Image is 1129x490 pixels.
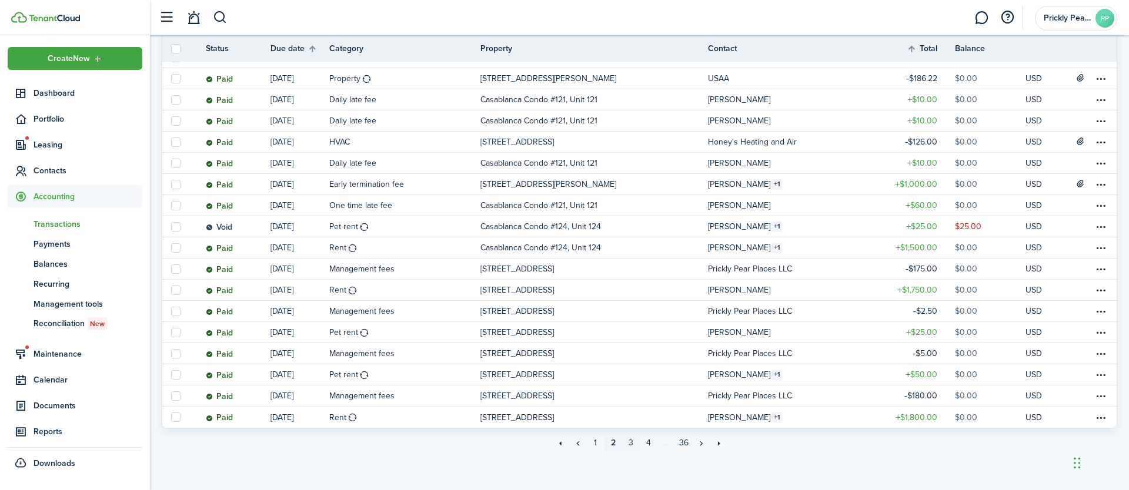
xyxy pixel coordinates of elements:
a: $0.00 [955,68,1026,89]
table-info-title: Management fees [329,305,395,317]
table-info-title: HVAC [329,136,350,148]
p: USD [1026,199,1042,212]
a: Messaging [970,3,993,33]
table-info-title: Daily late fee [329,157,376,169]
a: USD [1026,132,1058,152]
table-amount-title: $1,000.00 [895,178,937,190]
p: USD [1026,284,1042,296]
button: Search [213,8,228,28]
table-profile-info-text: Prickly Pear Places LLC [708,264,792,274]
a: [STREET_ADDRESS] [480,259,707,279]
a: First [552,434,569,452]
a: Payments [8,234,142,254]
status: Paid [206,159,233,169]
a: USD [1026,110,1058,131]
a: [DATE] [270,195,329,216]
a: Paid [206,343,270,364]
p: [STREET_ADDRESS] [480,368,554,381]
a: Paid [206,132,270,152]
p: USD [1026,115,1042,127]
p: [DATE] [270,72,293,85]
p: [STREET_ADDRESS][PERSON_NAME] [480,178,616,190]
table-profile-info-text: [PERSON_NAME] [708,95,770,105]
table-info-title: Pet rent [329,220,358,233]
a: Paid [206,89,270,110]
table-amount-description: $0.00 [955,157,977,169]
a: 2 [604,434,622,452]
img: TenantCloud [29,15,80,22]
a: [PERSON_NAME]1 [708,407,884,428]
p: USD [1026,93,1042,106]
a: [PERSON_NAME] [708,110,884,131]
a: Paid [206,364,270,385]
table-amount-description: $0.00 [955,263,977,275]
status: Void [206,223,232,232]
table-amount-description: $0.00 [955,241,977,254]
a: Prickly Pear Places LLC [708,385,884,406]
a: Paid [206,407,270,428]
a: $180.00 [884,385,955,406]
table-profile-info-text: [PERSON_NAME] [708,201,770,210]
a: $0.00 [955,259,1026,279]
a: [STREET_ADDRESS] [480,132,707,152]
table-amount-title: $50.00 [906,368,937,381]
a: Balances [8,254,142,274]
table-info-title: Rent [329,284,346,296]
p: USD [1026,241,1042,254]
button: Open resource center [997,8,1017,28]
a: $60.00 [884,195,955,216]
th: Sort [270,42,329,56]
a: [DATE] [270,216,329,237]
table-amount-description: $25.00 [955,220,981,233]
a: Prickly Pear Places LLC [708,259,884,279]
a: HVAC [329,132,480,152]
a: [DATE] [270,110,329,131]
table-amount-description: $0.00 [955,115,977,127]
a: $0.00 [955,153,1026,173]
table-amount-title: $25.00 [906,220,937,233]
table-amount-title: $25.00 [906,326,937,338]
span: Management tools [34,298,142,310]
table-profile-info-text: [PERSON_NAME] [708,286,770,295]
table-amount-description: $0.00 [955,199,977,212]
table-info-title: [PERSON_NAME] [708,220,770,233]
p: Casablanca Condo #121, Unit 121 [480,157,597,169]
a: [DATE] [270,364,329,385]
a: 3 [622,434,640,452]
table-info-title: Rent [329,241,346,254]
a: [STREET_ADDRESS] [480,301,707,321]
a: USD [1026,237,1058,258]
p: [DATE] [270,368,293,381]
table-info-title: Management fees [329,263,395,275]
table-amount-title: $1,800.00 [896,411,937,424]
table-info-title: [PERSON_NAME] [708,241,770,254]
table-amount-title: $10.00 [907,115,937,127]
a: USD [1026,153,1058,173]
table-info-title: [PERSON_NAME] [708,411,770,424]
status: Paid [206,265,233,274]
a: $1,750.00 [884,280,955,300]
a: [PERSON_NAME] [708,195,884,216]
p: USD [1026,178,1042,190]
a: USD [1026,280,1058,300]
a: [PERSON_NAME]1 [708,174,884,194]
table-counter: 1 [771,370,783,380]
p: [DATE] [270,115,293,127]
a: Paid [206,153,270,173]
a: [PERSON_NAME]1 [708,237,884,258]
p: [DATE] [270,136,293,148]
a: Void [206,216,270,237]
p: [DATE] [270,263,293,275]
a: Management fees [329,343,480,364]
status: Paid [206,75,233,84]
a: $0.00 [955,322,1026,343]
p: [DATE] [270,241,293,254]
p: USD [1026,347,1042,360]
status: Paid [206,180,233,190]
a: Pet rent [329,322,480,343]
table-profile-info-text: Prickly Pear Places LLC [708,307,792,316]
a: Recurring [8,274,142,294]
p: [DATE] [270,178,293,190]
p: [STREET_ADDRESS] [480,390,554,402]
p: [STREET_ADDRESS] [480,347,554,360]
